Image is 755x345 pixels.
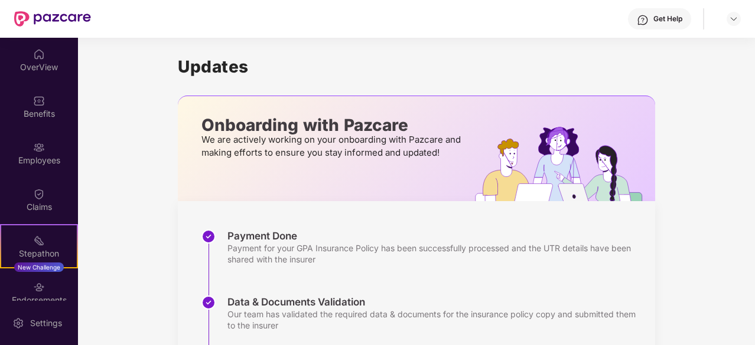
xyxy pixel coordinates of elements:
p: Onboarding with Pazcare [201,120,464,130]
img: svg+xml;base64,PHN2ZyBpZD0iSGVscC0zMngzMiIgeG1sbnM9Imh0dHA6Ly93d3cudzMub3JnLzIwMDAvc3ZnIiB3aWR0aD... [637,14,649,26]
img: svg+xml;base64,PHN2ZyBpZD0iRW1wbG95ZWVzIiB4bWxucz0iaHR0cDovL3d3dy53My5vcmcvMjAwMC9zdmciIHdpZHRoPS... [33,142,45,153]
div: Payment for your GPA Insurance Policy has been successfully processed and the UTR details have be... [227,242,643,265]
img: svg+xml;base64,PHN2ZyBpZD0iU3RlcC1Eb25lLTMyeDMyIiB4bWxucz0iaHR0cDovL3d3dy53My5vcmcvMjAwMC9zdmciIH... [201,295,216,310]
img: New Pazcare Logo [14,11,91,27]
p: We are actively working on your onboarding with Pazcare and making efforts to ensure you stay inf... [201,133,464,159]
div: Get Help [653,14,682,24]
img: hrOnboarding [475,127,655,201]
h1: Updates [178,57,655,77]
img: svg+xml;base64,PHN2ZyB4bWxucz0iaHR0cDovL3d3dy53My5vcmcvMjAwMC9zdmciIHdpZHRoPSIyMSIgaGVpZ2h0PSIyMC... [33,235,45,247]
img: svg+xml;base64,PHN2ZyBpZD0iSG9tZSIgeG1sbnM9Imh0dHA6Ly93d3cudzMub3JnLzIwMDAvc3ZnIiB3aWR0aD0iMjAiIG... [33,48,45,60]
div: New Challenge [14,262,64,272]
img: svg+xml;base64,PHN2ZyBpZD0iQmVuZWZpdHMiIHhtbG5zPSJodHRwOi8vd3d3LnczLm9yZy8yMDAwL3N2ZyIgd2lkdGg9Ij... [33,95,45,107]
img: svg+xml;base64,PHN2ZyBpZD0iU2V0dGluZy0yMHgyMCIgeG1sbnM9Imh0dHA6Ly93d3cudzMub3JnLzIwMDAvc3ZnIiB3aW... [12,317,24,329]
div: Settings [27,317,66,329]
div: Data & Documents Validation [227,295,643,308]
div: Our team has validated the required data & documents for the insurance policy copy and submitted ... [227,308,643,331]
img: svg+xml;base64,PHN2ZyBpZD0iQ2xhaW0iIHhtbG5zPSJodHRwOi8vd3d3LnczLm9yZy8yMDAwL3N2ZyIgd2lkdGg9IjIwIi... [33,188,45,200]
div: Stepathon [1,248,77,259]
img: svg+xml;base64,PHN2ZyBpZD0iU3RlcC1Eb25lLTMyeDMyIiB4bWxucz0iaHR0cDovL3d3dy53My5vcmcvMjAwMC9zdmciIH... [201,229,216,244]
img: svg+xml;base64,PHN2ZyBpZD0iRW5kb3JzZW1lbnRzIiB4bWxucz0iaHR0cDovL3d3dy53My5vcmcvMjAwMC9zdmciIHdpZH... [33,281,45,293]
img: svg+xml;base64,PHN2ZyBpZD0iRHJvcGRvd24tMzJ4MzIiIHhtbG5zPSJodHRwOi8vd3d3LnczLm9yZy8yMDAwL3N2ZyIgd2... [729,14,738,24]
div: Payment Done [227,229,643,242]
